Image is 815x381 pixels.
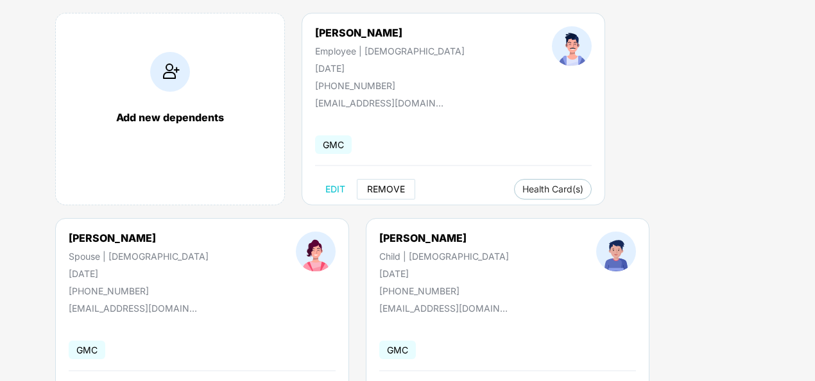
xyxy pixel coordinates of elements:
div: [EMAIL_ADDRESS][DOMAIN_NAME] [69,303,197,314]
button: REMOVE [357,179,415,199]
div: [PHONE_NUMBER] [315,80,465,91]
span: Health Card(s) [522,186,583,192]
div: [EMAIL_ADDRESS][DOMAIN_NAME] [379,303,508,314]
div: Employee | [DEMOGRAPHIC_DATA] [315,46,465,56]
div: [PERSON_NAME] [315,26,465,39]
span: GMC [69,341,105,359]
div: [DATE] [69,268,209,279]
img: profileImage [296,232,336,271]
div: [DATE] [315,63,465,74]
div: [PHONE_NUMBER] [379,285,509,296]
img: profileImage [596,232,636,271]
div: [EMAIL_ADDRESS][DOMAIN_NAME] [315,97,443,108]
div: Spouse | [DEMOGRAPHIC_DATA] [69,251,209,262]
div: [PHONE_NUMBER] [69,285,209,296]
button: EDIT [315,179,356,199]
div: [PERSON_NAME] [379,232,509,244]
span: EDIT [325,184,345,194]
span: REMOVE [367,184,405,194]
span: GMC [379,341,416,359]
div: Child | [DEMOGRAPHIC_DATA] [379,251,509,262]
div: [DATE] [379,268,509,279]
div: [PERSON_NAME] [69,232,209,244]
div: Add new dependents [69,111,271,124]
span: GMC [315,135,352,154]
img: addIcon [150,52,190,92]
img: profileImage [552,26,592,66]
button: Health Card(s) [514,179,592,199]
